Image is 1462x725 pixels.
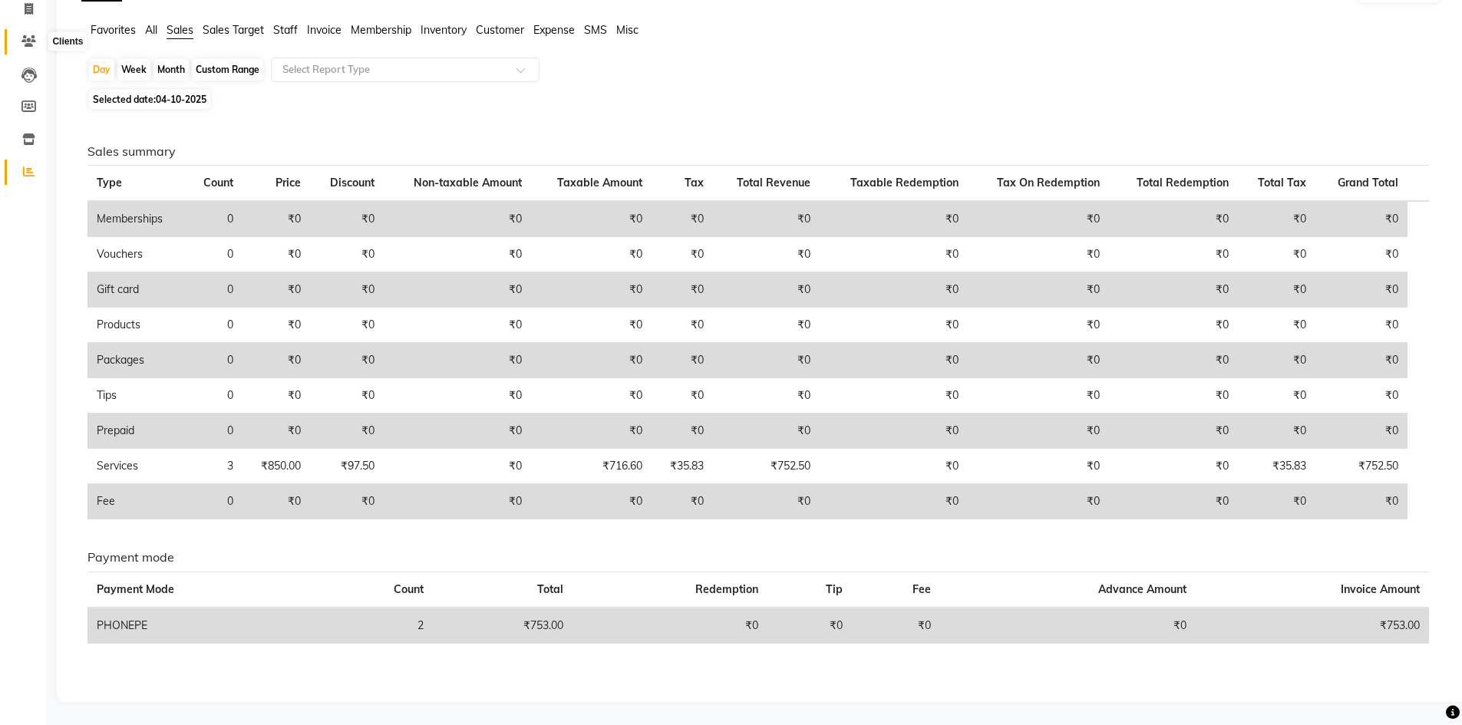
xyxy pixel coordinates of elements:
[243,378,311,414] td: ₹0
[531,237,652,272] td: ₹0
[384,449,531,484] td: ₹0
[1341,582,1420,596] span: Invoice Amount
[531,201,652,237] td: ₹0
[87,608,317,644] td: PHONEPE
[384,308,531,343] td: ₹0
[531,272,652,308] td: ₹0
[97,176,122,189] span: Type
[533,23,575,37] span: Expense
[557,176,642,189] span: Taxable Amount
[968,308,1109,343] td: ₹0
[87,484,186,519] td: Fee
[310,414,384,449] td: ₹0
[414,176,522,189] span: Non-taxable Amount
[87,237,186,272] td: Vouchers
[913,582,931,596] span: Fee
[310,378,384,414] td: ₹0
[243,343,311,378] td: ₹0
[713,414,820,449] td: ₹0
[1315,237,1408,272] td: ₹0
[167,23,193,37] span: Sales
[243,414,311,449] td: ₹0
[997,176,1100,189] span: Tax On Redemption
[1258,176,1306,189] span: Total Tax
[531,484,652,519] td: ₹0
[826,582,843,596] span: Tip
[384,272,531,308] td: ₹0
[421,23,467,37] span: Inventory
[1109,449,1238,484] td: ₹0
[1238,237,1315,272] td: ₹0
[531,343,652,378] td: ₹0
[1109,343,1238,378] td: ₹0
[310,484,384,519] td: ₹0
[384,201,531,237] td: ₹0
[1315,272,1408,308] td: ₹0
[1238,343,1315,378] td: ₹0
[1109,484,1238,519] td: ₹0
[968,343,1109,378] td: ₹0
[820,343,967,378] td: ₹0
[186,378,242,414] td: 0
[1098,582,1186,596] span: Advance Amount
[652,378,712,414] td: ₹0
[243,484,311,519] td: ₹0
[685,176,704,189] span: Tax
[243,201,311,237] td: ₹0
[1315,449,1408,484] td: ₹752.50
[1238,308,1315,343] td: ₹0
[652,449,712,484] td: ₹35.83
[243,308,311,343] td: ₹0
[1315,308,1408,343] td: ₹0
[850,176,959,189] span: Taxable Redemption
[186,237,242,272] td: 0
[1315,414,1408,449] td: ₹0
[317,608,433,644] td: 2
[1238,378,1315,414] td: ₹0
[48,32,87,51] div: Clients
[1238,449,1315,484] td: ₹35.83
[652,201,712,237] td: ₹0
[968,272,1109,308] td: ₹0
[186,343,242,378] td: 0
[767,608,852,644] td: ₹0
[1109,272,1238,308] td: ₹0
[310,449,384,484] td: ₹97.50
[1109,378,1238,414] td: ₹0
[243,237,311,272] td: ₹0
[310,343,384,378] td: ₹0
[1238,484,1315,519] td: ₹0
[531,414,652,449] td: ₹0
[652,237,712,272] td: ₹0
[968,484,1109,519] td: ₹0
[573,608,767,644] td: ₹0
[87,343,186,378] td: Packages
[1238,414,1315,449] td: ₹0
[1109,201,1238,237] td: ₹0
[186,414,242,449] td: 0
[310,272,384,308] td: ₹0
[713,378,820,414] td: ₹0
[89,59,114,81] div: Day
[89,90,210,109] span: Selected date:
[87,201,186,237] td: Memberships
[713,272,820,308] td: ₹0
[87,550,1429,565] h6: Payment mode
[276,176,301,189] span: Price
[531,378,652,414] td: ₹0
[652,272,712,308] td: ₹0
[820,449,967,484] td: ₹0
[1315,201,1408,237] td: ₹0
[852,608,940,644] td: ₹0
[713,201,820,237] td: ₹0
[384,484,531,519] td: ₹0
[820,308,967,343] td: ₹0
[968,449,1109,484] td: ₹0
[192,59,263,81] div: Custom Range
[652,484,712,519] td: ₹0
[713,343,820,378] td: ₹0
[307,23,342,37] span: Invoice
[652,343,712,378] td: ₹0
[243,449,311,484] td: ₹850.00
[384,237,531,272] td: ₹0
